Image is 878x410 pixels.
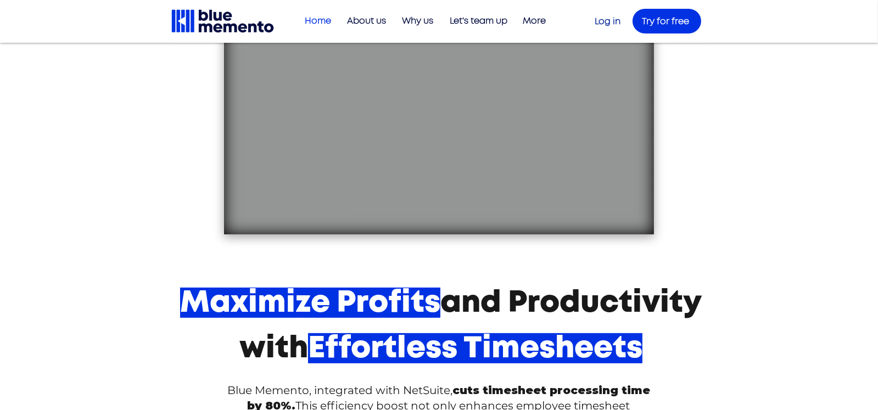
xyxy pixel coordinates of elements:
[227,384,452,397] span: Blue Memento, integrated with NetSuite,
[342,12,392,30] p: About us
[633,9,701,33] a: Try for free
[439,12,513,30] a: Let's team up
[518,12,552,30] p: More
[300,12,337,30] p: Home
[180,288,440,318] span: Maximize Profits
[296,12,552,30] nav: Site
[397,12,439,30] p: Why us
[595,17,621,26] a: Log in
[392,12,439,30] a: Why us
[180,288,702,363] span: and Productivity with
[308,333,642,363] span: Effortless Timesheets
[296,12,337,30] a: Home
[337,12,392,30] a: About us
[642,17,689,26] span: Try for free
[445,12,513,30] p: Let's team up
[170,8,275,34] img: Blue Memento black logo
